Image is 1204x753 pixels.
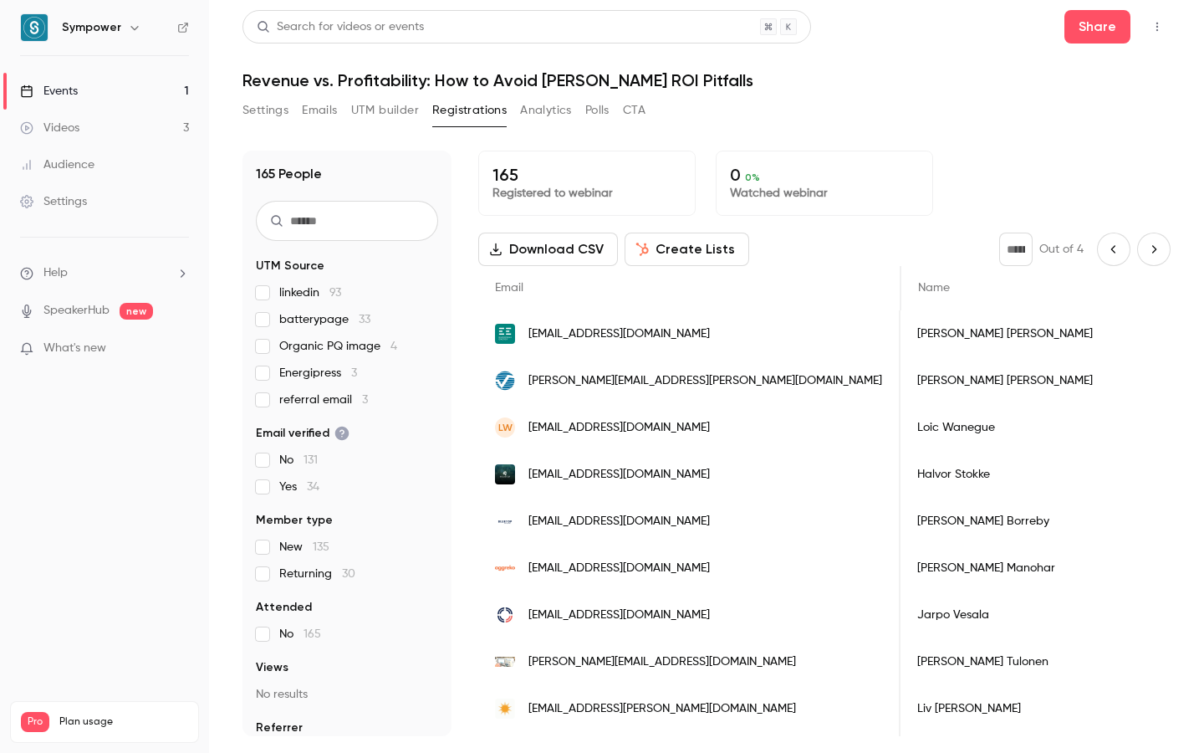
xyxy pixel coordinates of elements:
[528,653,796,671] span: [PERSON_NAME][EMAIL_ADDRESS][DOMAIN_NAME]
[528,372,882,390] span: [PERSON_NAME][EMAIL_ADDRESS][PERSON_NAME][DOMAIN_NAME]
[20,193,87,210] div: Settings
[1137,233,1171,266] button: Next page
[432,97,507,124] button: Registrations
[256,599,312,616] span: Attended
[279,338,397,355] span: Organic PQ image
[279,284,341,301] span: linkedin
[256,512,333,529] span: Member type
[313,541,329,553] span: 135
[900,545,1187,592] div: [PERSON_NAME] Manohar
[279,452,318,469] span: No
[495,324,515,344] img: europeanenergy.com
[528,560,710,577] span: [EMAIL_ADDRESS][DOMAIN_NAME]
[21,712,49,732] span: Pro
[495,371,515,391] img: woodmac.com
[351,367,357,379] span: 3
[1039,241,1084,258] p: Out of 4
[900,638,1187,685] div: [PERSON_NAME] Tulonen
[242,70,1171,90] h1: Revenue vs. Profitability: How to Avoid [PERSON_NAME] ROI Pitfalls
[900,310,1187,357] div: [PERSON_NAME] [PERSON_NAME]
[256,659,288,676] span: Views
[528,513,710,530] span: [EMAIL_ADDRESS][DOMAIN_NAME]
[20,264,189,282] li: help-dropdown-opener
[478,233,618,266] button: Download CSV
[304,454,318,466] span: 131
[585,97,610,124] button: Polls
[256,686,438,703] p: No results
[279,626,321,643] span: No
[492,185,681,202] p: Registered to webinar
[495,464,515,484] img: eco-stor.no
[120,303,153,320] span: new
[623,97,645,124] button: CTA
[495,558,515,578] img: aggreko.com
[528,466,710,484] span: [EMAIL_ADDRESS][DOMAIN_NAME]
[43,302,110,320] a: SpeakerHub
[43,340,106,357] span: What's new
[745,172,760,183] span: 0 %
[20,120,79,136] div: Videos
[43,264,68,282] span: Help
[495,605,515,625] img: cursor.fi
[528,419,710,437] span: [EMAIL_ADDRESS][DOMAIN_NAME]
[279,539,329,556] span: New
[900,685,1187,732] div: Liv [PERSON_NAME]
[495,699,515,719] img: solkompaniet.se
[62,19,121,36] h6: Sympower
[918,282,950,294] span: Name
[256,164,322,184] h1: 165 People
[495,282,523,294] span: Email
[528,325,710,343] span: [EMAIL_ADDRESS][DOMAIN_NAME]
[1097,233,1130,266] button: Previous page
[307,481,319,493] span: 34
[20,156,94,173] div: Audience
[257,18,424,36] div: Search for videos or events
[279,479,319,495] span: Yes
[359,314,370,325] span: 33
[59,715,188,729] span: Plan usage
[20,83,78,100] div: Events
[279,566,355,582] span: Returning
[329,287,341,299] span: 93
[900,404,1187,451] div: Loic Wanegue
[390,341,397,352] span: 4
[279,392,368,408] span: referral email
[256,720,303,736] span: Referrer
[495,657,515,668] img: cellife.fi
[1064,10,1130,44] button: Share
[21,14,48,41] img: Sympower
[279,311,370,328] span: batterypage
[302,97,337,124] button: Emails
[304,628,321,640] span: 165
[625,233,749,266] button: Create Lists
[362,394,368,406] span: 3
[528,700,796,718] span: [EMAIL_ADDRESS][PERSON_NAME][DOMAIN_NAME]
[495,511,515,531] img: bluetopsolar.com
[279,365,357,382] span: Energipress
[520,97,572,124] button: Analytics
[900,357,1187,404] div: [PERSON_NAME] [PERSON_NAME]
[900,451,1187,498] div: Halvor Stokke
[342,568,355,580] span: 30
[492,165,681,185] p: 165
[498,420,513,435] span: LW
[730,165,919,185] p: 0
[169,341,189,356] iframe: Noticeable Trigger
[900,592,1187,638] div: Jarpo Vesala
[528,607,710,624] span: [EMAIL_ADDRESS][DOMAIN_NAME]
[351,97,419,124] button: UTM builder
[242,97,288,124] button: Settings
[256,258,324,274] span: UTM Source
[900,498,1187,545] div: [PERSON_NAME] Borreby
[730,185,919,202] p: Watched webinar
[256,425,349,442] span: Email verified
